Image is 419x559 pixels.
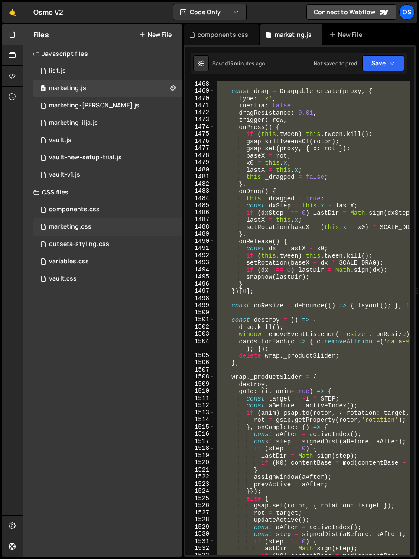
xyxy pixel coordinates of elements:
div: 1507 [185,366,215,374]
div: 1528 [185,516,215,523]
div: 1494 [185,266,215,274]
div: 1521 [185,466,215,474]
div: 1518 [185,445,215,452]
div: 16596/45151.js [33,62,182,80]
div: list.js [49,67,66,75]
div: 1527 [185,509,215,517]
div: Saved [212,60,265,67]
div: 1469 [185,87,215,95]
div: 1506 [185,359,215,366]
div: 1473 [185,116,215,123]
h2: Files [33,30,49,39]
div: 1532 [185,545,215,552]
div: 1484 [185,195,215,202]
div: 1516 [185,430,215,438]
div: marketing-ilja.js [49,119,98,127]
div: 16596/45154.css [33,253,182,270]
button: Code Only [173,4,246,20]
div: 1487 [185,216,215,223]
div: 1482 [185,181,215,188]
div: 1471 [185,102,215,109]
div: 1517 [185,438,215,445]
a: 🤙 [2,2,23,23]
span: 0 [41,86,46,93]
div: 1519 [185,452,215,459]
div: 1498 [185,295,215,302]
div: 16596/45152.js [33,149,182,166]
div: Not saved to prod [314,60,357,67]
div: 1502 [185,323,215,331]
div: 1520 [185,459,215,466]
div: 1499 [185,302,215,309]
div: 1470 [185,95,215,102]
div: 1488 [185,223,215,231]
div: 1513 [185,409,215,417]
div: Osmo V2 [33,7,63,17]
div: vault-new-setup-trial.js [49,154,122,162]
a: Os [399,4,415,20]
div: 1510 [185,388,215,395]
button: Save [362,55,404,71]
div: 1504 [185,338,215,352]
div: 1474 [185,123,215,131]
div: 1505 [185,352,215,359]
div: marketing.js [275,30,312,39]
div: 1525 [185,495,215,502]
div: 16596/45422.js [33,80,182,97]
div: 16596/45424.js [33,97,182,114]
div: 1530 [185,530,215,538]
div: 1497 [185,288,215,295]
div: 1496 [185,281,215,288]
div: 16596/45423.js [33,114,182,132]
div: 1509 [185,381,215,388]
div: 1485 [185,202,215,209]
div: 1526 [185,502,215,509]
div: marketing.js [49,84,86,92]
div: outseta-styling.css [49,240,109,248]
div: 1514 [185,416,215,423]
div: 1500 [185,309,215,317]
div: 1524 [185,488,215,495]
div: 1480 [185,166,215,174]
div: 16596/45153.css [33,270,182,288]
div: 1479 [185,159,215,166]
div: 1481 [185,173,215,181]
div: 1503 [185,330,215,338]
div: 16596/45132.js [33,166,182,184]
div: variables.css [49,258,89,265]
div: 15 minutes ago [228,60,265,67]
div: 1472 [185,109,215,116]
div: 1522 [185,473,215,481]
div: 1501 [185,316,215,323]
div: 1523 [185,481,215,488]
div: 1508 [185,373,215,381]
div: 1483 [185,187,215,195]
div: 1515 [185,423,215,431]
div: New File [329,30,366,39]
div: 1491 [185,245,215,252]
div: 16596/45133.js [33,132,182,149]
div: 1490 [185,238,215,245]
div: 16596/45446.css [33,218,182,236]
button: New File [139,31,172,38]
div: 1486 [185,209,215,216]
div: vault.css [49,275,77,283]
div: 1495 [185,273,215,281]
div: vault.js [49,136,71,144]
div: marketing.css [49,223,91,231]
div: vault-v1.js [49,171,80,179]
div: 1489 [185,230,215,238]
div: 16596/45156.css [33,236,182,253]
div: Javascript files [23,45,182,62]
div: 1476 [185,138,215,145]
div: 1512 [185,402,215,409]
div: 1478 [185,152,215,159]
div: CSS files [23,184,182,201]
div: 1477 [185,145,215,152]
div: 1511 [185,395,215,402]
div: 1529 [185,523,215,531]
div: 16596/45511.css [33,201,182,218]
div: 1468 [185,81,215,88]
div: marketing-[PERSON_NAME].js [49,102,140,110]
